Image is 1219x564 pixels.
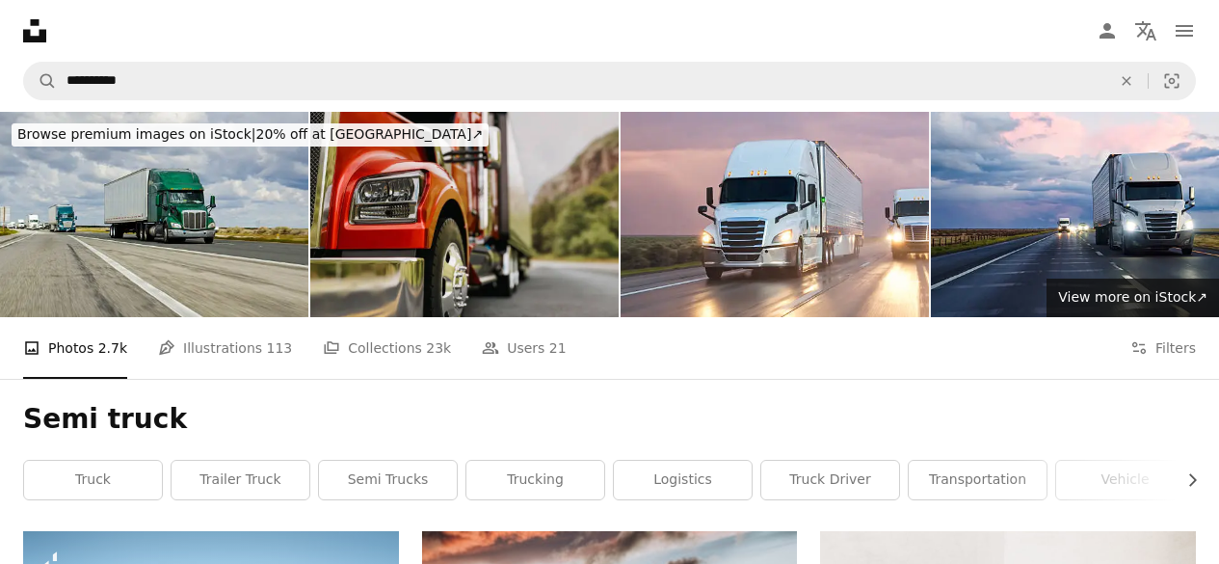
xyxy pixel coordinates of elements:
[172,461,309,499] a: trailer truck
[1105,63,1148,99] button: Clear
[24,461,162,499] a: truck
[1058,289,1207,305] span: View more on iStock ↗
[1088,12,1126,50] a: Log in / Sign up
[482,317,567,379] a: Users 21
[1056,461,1194,499] a: vehicle
[466,461,604,499] a: trucking
[310,112,619,317] img: The truck runs on the highway with speed. 3d rendering and illustration.
[549,337,567,359] span: 21
[323,317,451,379] a: Collections 23k
[23,402,1196,437] h1: Semi truck
[23,19,46,42] a: Home — Unsplash
[1130,317,1196,379] button: Filters
[267,337,293,359] span: 113
[1047,279,1219,317] a: View more on iStock↗
[1165,12,1204,50] button: Menu
[17,126,483,142] span: 20% off at [GEOGRAPHIC_DATA] ↗
[426,337,451,359] span: 23k
[614,461,752,499] a: logistics
[17,126,255,142] span: Browse premium images on iStock |
[909,461,1047,499] a: transportation
[24,63,57,99] button: Search Unsplash
[158,317,292,379] a: Illustrations 113
[1149,63,1195,99] button: Visual search
[761,461,899,499] a: truck driver
[23,62,1196,100] form: Find visuals sitewide
[319,461,457,499] a: semi trucks
[621,112,929,317] img: Commercial Tanker Trailer and Semi-Truck on Interstate 5
[1175,461,1196,499] button: scroll list to the right
[1126,12,1165,50] button: Language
